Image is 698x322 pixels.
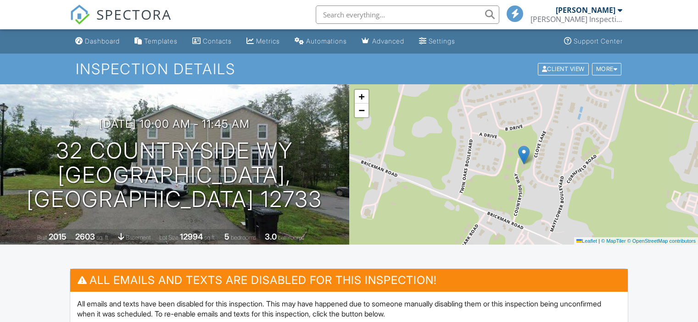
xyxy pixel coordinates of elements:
span: basement [126,234,151,241]
a: Settings [415,33,459,50]
span: bedrooms [231,234,256,241]
div: 2603 [75,232,95,241]
a: Metrics [243,33,284,50]
span: | [598,238,600,244]
div: [PERSON_NAME] [556,5,615,15]
a: SPECTORA [70,12,172,32]
div: Automations [306,37,347,45]
a: Contacts [189,33,235,50]
a: Zoom in [355,90,369,104]
span: sq. ft. [96,234,109,241]
span: + [358,91,364,102]
a: Automations (Basic) [291,33,351,50]
input: Search everything... [316,5,499,24]
span: − [358,104,364,116]
h1: 32 Countryside Wy [GEOGRAPHIC_DATA], [GEOGRAPHIC_DATA] 12733 [15,139,335,211]
div: More [592,63,622,75]
a: Dashboard [72,33,123,50]
div: Lenny Rose Inspections LLC [530,15,622,24]
span: Lot Size [159,234,179,241]
span: Built [37,234,47,241]
div: 12994 [180,232,203,241]
span: SPECTORA [96,5,172,24]
div: Dashboard [85,37,120,45]
div: 5 [224,232,229,241]
div: Support Center [574,37,623,45]
a: Zoom out [355,104,369,117]
div: Templates [144,37,178,45]
div: 2015 [49,232,67,241]
div: Contacts [203,37,232,45]
span: bathrooms [278,234,304,241]
a: Leaflet [576,238,597,244]
img: Marker [518,146,530,164]
div: Settings [429,37,455,45]
p: All emails and texts have been disabled for this inspection. This may have happened due to someon... [77,299,621,319]
h1: Inspection Details [76,61,622,77]
a: © MapTiler [601,238,626,244]
h3: [DATE] 10:00 am - 11:45 am [99,118,250,130]
span: sq.ft. [204,234,216,241]
a: Advanced [358,33,408,50]
div: Client View [538,63,589,75]
h3: All emails and texts are disabled for this inspection! [70,269,628,291]
a: Client View [537,65,591,72]
a: Templates [131,33,181,50]
a: © OpenStreetMap contributors [627,238,696,244]
a: Support Center [560,33,626,50]
img: The Best Home Inspection Software - Spectora [70,5,90,25]
div: Metrics [256,37,280,45]
div: Advanced [372,37,404,45]
div: 3.0 [265,232,277,241]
